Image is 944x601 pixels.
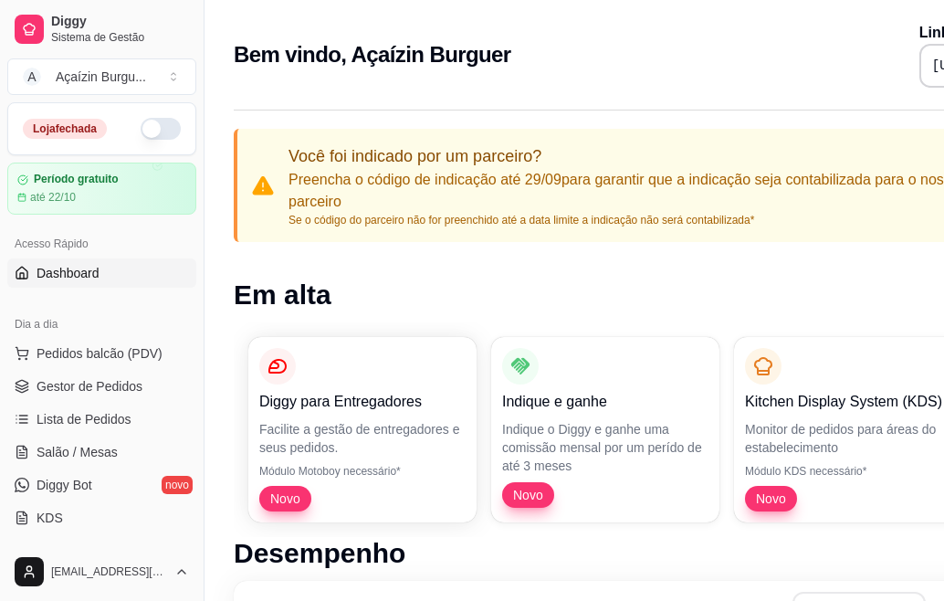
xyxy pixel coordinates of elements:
[51,14,189,30] span: Diggy
[259,464,466,479] p: Módulo Motoboy necessário*
[34,173,119,186] article: Período gratuito
[7,372,196,401] a: Gestor de Pedidos
[502,391,708,413] p: Indique e ganhe
[506,486,551,504] span: Novo
[7,470,196,500] a: Diggy Botnovo
[7,258,196,288] a: Dashboard
[7,503,196,532] a: KDS
[37,476,92,494] span: Diggy Bot
[7,163,196,215] a: Período gratuitoaté 22/10
[56,68,146,86] div: Açaízin Burgu ...
[7,405,196,434] a: Lista de Pedidos
[259,391,466,413] p: Diggy para Entregadores
[23,68,41,86] span: A
[234,40,511,69] h2: Bem vindo, Açaízin Burguer
[51,30,189,45] span: Sistema de Gestão
[37,410,131,428] span: Lista de Pedidos
[37,377,142,395] span: Gestor de Pedidos
[491,337,719,522] button: Indique e ganheIndique o Diggy e ganhe uma comissão mensal por um perído de até 3 mesesNovo
[37,264,100,282] span: Dashboard
[37,509,63,527] span: KDS
[7,58,196,95] button: Select a team
[30,190,76,205] article: até 22/10
[7,229,196,258] div: Acesso Rápido
[23,119,107,139] div: Loja fechada
[248,337,477,522] button: Diggy para EntregadoresFacilite a gestão de entregadores e seus pedidos.Módulo Motoboy necessário...
[263,490,308,508] span: Novo
[7,550,196,594] button: [EMAIL_ADDRESS][DOMAIN_NAME]
[749,490,793,508] span: Novo
[37,344,163,363] span: Pedidos balcão (PDV)
[259,420,466,457] p: Facilite a gestão de entregadores e seus pedidos.
[7,339,196,368] button: Pedidos balcão (PDV)
[7,438,196,467] a: Salão / Mesas
[51,564,167,579] span: [EMAIL_ADDRESS][DOMAIN_NAME]
[141,118,181,140] button: Alterar Status
[7,7,196,51] a: DiggySistema de Gestão
[37,443,118,461] span: Salão / Mesas
[7,310,196,339] div: Dia a dia
[502,420,708,475] p: Indique o Diggy e ganhe uma comissão mensal por um perído de até 3 meses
